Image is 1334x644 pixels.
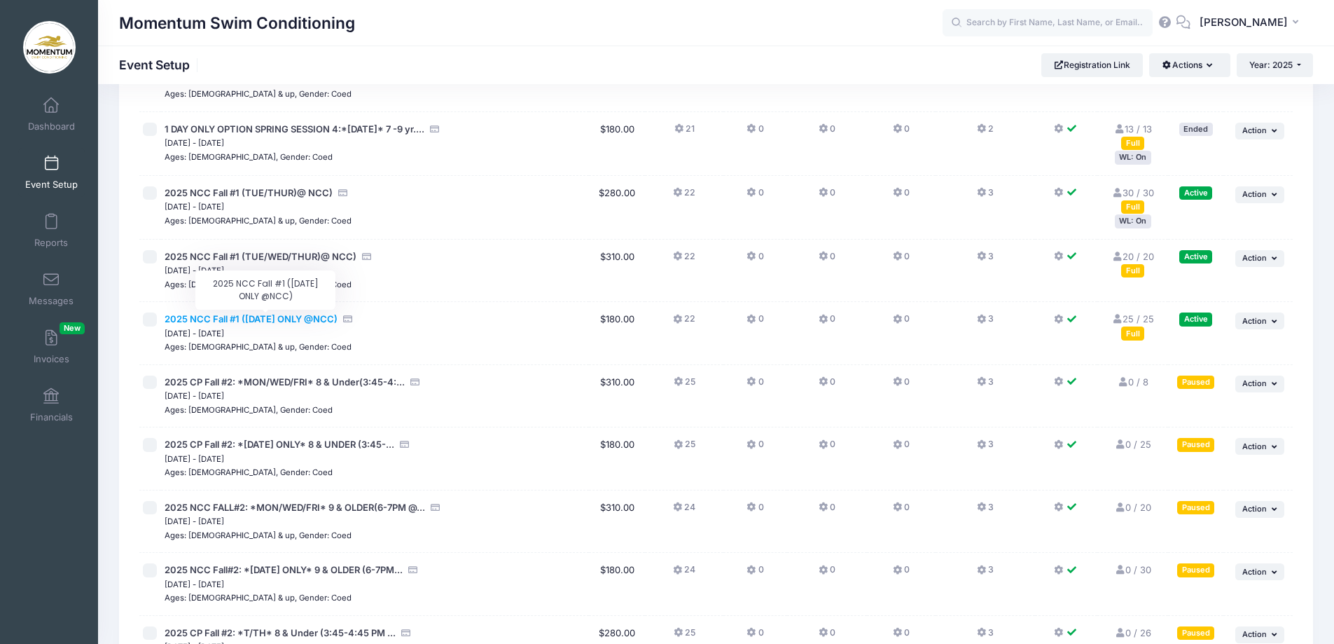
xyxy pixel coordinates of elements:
[361,252,373,261] i: Accepting Credit Card Payments
[165,123,424,135] span: 1 DAY ONLY OPTION SPRING SESSION 4:*[DATE]* 7 -9 yr....
[1242,189,1267,199] span: Action
[1235,250,1284,267] button: Action
[1242,125,1267,135] span: Action
[29,295,74,307] span: Messages
[1179,250,1212,263] div: Active
[1121,137,1144,150] div: Full
[819,123,835,143] button: 0
[165,580,224,589] small: [DATE] - [DATE]
[165,439,394,450] span: 2025 CP Fall #2: *[DATE] ONLY* 8 & UNDER (3:45-...
[165,266,224,275] small: [DATE] - [DATE]
[1177,563,1214,577] div: Paused
[1121,327,1144,340] div: Full
[165,502,425,513] span: 2025 NCC FALL#2: *MON/WED/FRI* 9 & OLDER(6-7PM @...
[342,315,354,324] i: Accepting Credit Card Payments
[1242,316,1267,326] span: Action
[1177,626,1214,640] div: Paused
[18,381,85,430] a: Financials
[165,89,352,99] small: Ages: [DEMOGRAPHIC_DATA] & up, Gender: Coed
[60,322,85,334] span: New
[819,250,835,270] button: 0
[819,563,835,584] button: 0
[1121,200,1144,214] div: Full
[943,9,1153,37] input: Search by First Name, Last Name, or Email...
[746,376,763,396] button: 0
[893,123,910,143] button: 0
[1114,502,1151,513] a: 0 / 20
[1115,214,1151,228] div: WL: On
[893,376,910,396] button: 0
[1179,186,1212,200] div: Active
[977,313,994,333] button: 3
[1149,53,1230,77] button: Actions
[408,566,419,575] i: Accepting Credit Card Payments
[673,250,695,270] button: 22
[119,57,202,72] h1: Event Setup
[589,365,646,428] td: $310.00
[34,353,69,365] span: Invoices
[1111,187,1154,212] a: 30 / 30 Full
[819,501,835,521] button: 0
[977,563,994,584] button: 3
[165,405,333,415] small: Ages: [DEMOGRAPHIC_DATA], Gender: Coed
[1179,123,1213,136] div: Ended
[165,187,333,198] span: 2025 NCC Fall #1 (TUE/THUR)@ NCC)
[165,376,405,388] span: 2025 CP Fall #2: *MON/WED/FRI* 8 & Under(3:45-4:...
[18,148,85,197] a: Event Setup
[30,411,73,423] span: Financials
[1114,564,1151,575] a: 0 / 30
[429,125,440,134] i: Accepting Credit Card Payments
[119,7,355,39] h1: Momentum Swim Conditioning
[1121,264,1144,278] div: Full
[410,378,421,387] i: Accepting Credit Card Payments
[165,593,352,603] small: Ages: [DEMOGRAPHIC_DATA] & up, Gender: Coed
[746,501,763,521] button: 0
[893,501,910,521] button: 0
[25,179,78,191] span: Event Setup
[1111,313,1154,338] a: 25 / 25 Full
[1242,629,1267,639] span: Action
[18,206,85,255] a: Reports
[165,564,403,575] span: 2025 NCC Fall#2: *[DATE] ONLY* 9 & OLDER (6-7PM...
[1117,376,1148,388] a: 0 / 8
[819,438,835,458] button: 0
[165,454,224,464] small: [DATE] - [DATE]
[1235,438,1284,455] button: Action
[23,21,76,74] img: Momentum Swim Conditioning
[589,240,646,303] td: $310.00
[673,186,695,207] button: 22
[1235,123,1284,139] button: Action
[674,376,695,396] button: 25
[18,322,85,371] a: InvoicesNew
[1242,567,1267,577] span: Action
[165,138,224,148] small: [DATE] - [DATE]
[1242,378,1267,388] span: Action
[893,250,910,270] button: 0
[1249,60,1293,70] span: Year: 2025
[28,121,75,132] span: Dashboard
[1235,501,1284,518] button: Action
[819,313,835,333] button: 0
[746,123,763,143] button: 0
[673,501,695,521] button: 24
[1115,151,1151,164] div: WL: On
[1200,15,1288,30] span: [PERSON_NAME]
[977,250,994,270] button: 3
[589,491,646,554] td: $310.00
[589,553,646,616] td: $180.00
[1179,313,1212,326] div: Active
[1177,438,1214,451] div: Paused
[589,176,646,240] td: $280.00
[893,186,910,207] button: 0
[165,516,224,526] small: [DATE] - [DATE]
[165,216,352,226] small: Ages: [DEMOGRAPHIC_DATA] & up, Gender: Coed
[1235,626,1284,643] button: Action
[673,313,695,333] button: 22
[165,467,333,477] small: Ages: [DEMOGRAPHIC_DATA], Gender: Coed
[977,501,994,521] button: 3
[18,90,85,139] a: Dashboard
[746,563,763,584] button: 0
[165,530,352,540] small: Ages: [DEMOGRAPHIC_DATA] & up, Gender: Coed
[1114,627,1151,638] a: 0 / 26
[674,438,695,458] button: 25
